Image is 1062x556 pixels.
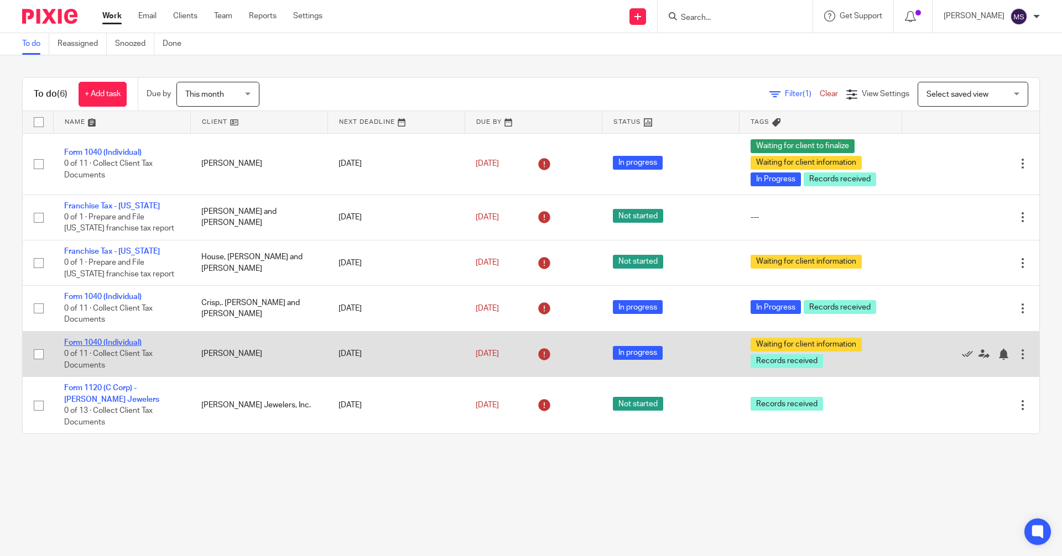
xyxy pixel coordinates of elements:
span: In progress [613,300,663,314]
span: This month [185,91,224,98]
td: [PERSON_NAME] Jewelers, Inc. [190,377,327,433]
td: [PERSON_NAME] [190,331,327,376]
span: [DATE] [476,160,499,167]
span: Waiting for client information [751,156,862,170]
a: Reassigned [58,33,107,55]
span: 0 of 11 · Collect Client Tax Documents [64,305,153,324]
td: [DATE] [327,286,465,331]
a: Franchise Tax - [US_STATE] [64,202,160,210]
a: Snoozed [115,33,154,55]
td: House, [PERSON_NAME] and [PERSON_NAME] [190,240,327,285]
a: Clients [173,11,197,22]
td: Crisp,. [PERSON_NAME] and [PERSON_NAME] [190,286,327,331]
h1: To do [34,88,67,100]
span: (1) [803,90,811,98]
a: Mark as done [962,348,978,359]
span: Records received [804,300,876,314]
span: In progress [613,346,663,360]
a: To do [22,33,49,55]
a: Done [163,33,190,55]
span: (6) [57,90,67,98]
div: --- [751,212,891,223]
span: Not started [613,397,663,411]
span: 0 of 13 · Collect Client Tax Documents [64,407,153,426]
td: [PERSON_NAME] [190,133,327,195]
a: Settings [293,11,322,22]
span: [DATE] [476,401,499,409]
span: Records received [804,172,876,186]
span: [DATE] [476,213,499,221]
span: Waiting for client to finalize [751,139,855,153]
span: In progress [613,156,663,170]
span: Not started [613,255,663,269]
span: 0 of 1 · Prepare and File [US_STATE] franchise tax report [64,259,174,279]
span: Waiting for client information [751,255,862,269]
a: Email [138,11,157,22]
input: Search [680,13,779,23]
td: [DATE] [327,195,465,240]
td: [DATE] [327,240,465,285]
span: Get Support [840,12,882,20]
span: View Settings [862,90,909,98]
span: [DATE] [476,259,499,267]
a: Clear [820,90,838,98]
td: [DATE] [327,331,465,376]
a: Form 1120 (C Corp) - [PERSON_NAME] Jewelers [64,384,159,403]
p: [PERSON_NAME] [944,11,1004,22]
a: Team [214,11,232,22]
a: Franchise Tax - [US_STATE] [64,248,160,255]
span: 0 of 1 · Prepare and File [US_STATE] franchise tax report [64,213,174,233]
img: Pixie [22,9,77,24]
span: Waiting for client information [751,338,862,352]
span: Records received [751,354,823,368]
img: svg%3E [1010,8,1028,25]
span: Tags [751,119,769,125]
span: Filter [785,90,820,98]
span: [DATE] [476,350,499,358]
span: Records received [751,397,823,411]
td: [DATE] [327,377,465,433]
a: Form 1040 (Individual) [64,149,142,156]
span: [DATE] [476,305,499,312]
span: 0 of 11 · Collect Client Tax Documents [64,350,153,369]
a: Reports [249,11,277,22]
td: [DATE] [327,133,465,195]
a: Work [102,11,122,22]
span: In Progress [751,300,801,314]
a: Form 1040 (Individual) [64,339,142,347]
span: Not started [613,209,663,223]
p: Due by [147,88,171,99]
span: In Progress [751,172,801,186]
span: Select saved view [926,91,988,98]
td: [PERSON_NAME] and [PERSON_NAME] [190,195,327,240]
a: Form 1040 (Individual) [64,293,142,301]
a: + Add task [79,82,127,107]
span: 0 of 11 · Collect Client Tax Documents [64,160,153,179]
